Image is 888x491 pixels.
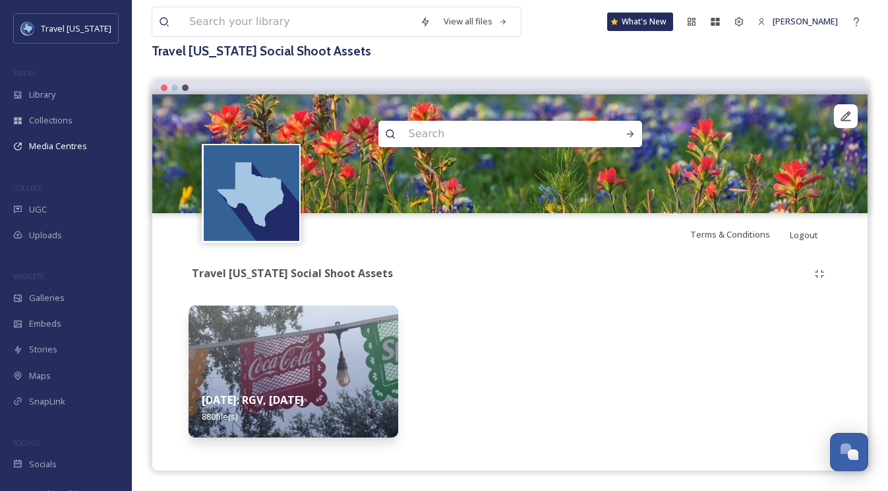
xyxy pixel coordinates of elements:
span: Travel [US_STATE] [41,22,111,34]
a: What's New [607,13,673,31]
span: 880 file(s) [202,410,237,422]
span: Maps [29,370,51,382]
span: Embeds [29,317,61,330]
span: SOCIALS [13,438,40,447]
span: WIDGETS [13,271,44,281]
span: SnapLink [29,395,65,408]
img: 7b24d45a-4e2f-4dc7-9e22-75ad09f358de.jpg [189,306,398,438]
img: images%20%281%29.jpeg [204,145,299,241]
img: images%20%281%29.jpeg [21,22,34,35]
span: Collections [29,114,73,127]
a: View all files [437,9,514,34]
span: Logout [790,229,818,241]
span: Library [29,88,55,101]
img: bonefish.becky_07292025_79254b00-8ba1-6220-91c7-8e14bc394f1c.jpg [152,94,868,213]
a: [PERSON_NAME] [751,9,844,34]
span: Socials [29,458,57,471]
a: Terms & Conditions [690,226,790,242]
strong: [DATE]: RGV, [DATE] [202,393,304,407]
span: COLLECT [13,183,42,193]
span: UGC [29,203,47,216]
h3: Travel [US_STATE] Social Shoot Assets [152,42,868,61]
span: Uploads [29,229,62,242]
span: Galleries [29,292,65,304]
span: [PERSON_NAME] [773,15,838,27]
span: Stories [29,343,57,356]
input: Search [402,119,583,148]
input: Search your library [183,7,413,36]
button: Open Chat [830,433,868,471]
span: MEDIA [13,68,36,78]
strong: Travel [US_STATE] Social Shoot Assets [192,266,393,280]
span: Media Centres [29,140,87,152]
span: Terms & Conditions [690,228,770,240]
